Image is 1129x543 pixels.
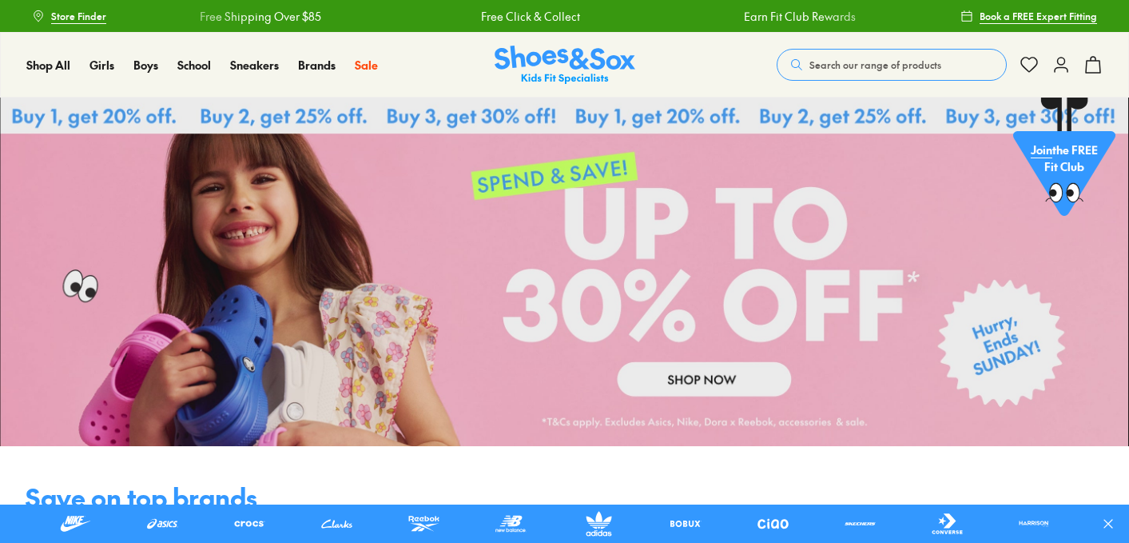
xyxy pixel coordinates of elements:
a: Sneakers [230,57,279,74]
a: Girls [89,57,114,74]
span: Join [1031,142,1052,158]
span: Shop All [26,57,70,73]
span: Boys [133,57,158,73]
span: Store Finder [51,9,106,23]
span: Book a FREE Expert Fitting [980,9,1097,23]
span: Girls [89,57,114,73]
a: Shop All [26,57,70,74]
a: Boys [133,57,158,74]
a: Free Click & Collect [480,8,579,25]
a: Store Finder [32,2,106,30]
a: Brands [298,57,336,74]
a: Jointhe FREE Fit Club [1013,97,1115,225]
a: Book a FREE Expert Fitting [960,2,1097,30]
p: the FREE Fit Club [1013,129,1115,188]
button: Search our range of products [777,49,1007,81]
a: Sale [355,57,378,74]
span: Brands [298,57,336,73]
span: Search our range of products [809,58,941,72]
a: Earn Fit Club Rewards [743,8,855,25]
span: School [177,57,211,73]
a: Shoes & Sox [495,46,635,85]
img: SNS_Logo_Responsive.svg [495,46,635,85]
span: Sale [355,57,378,73]
span: Sneakers [230,57,279,73]
a: School [177,57,211,74]
a: Free Shipping Over $85 [199,8,320,25]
